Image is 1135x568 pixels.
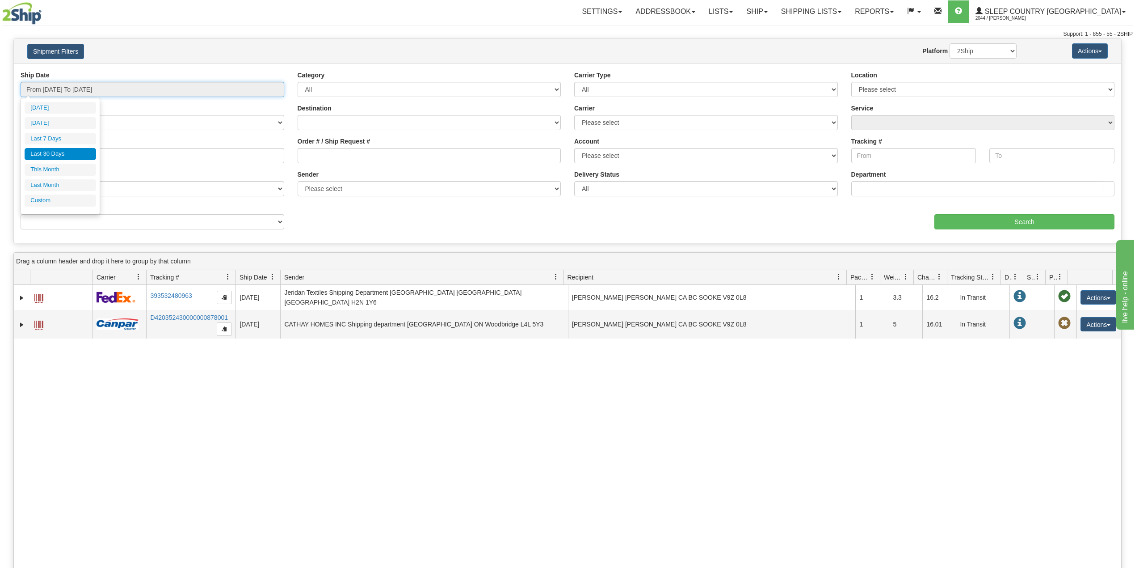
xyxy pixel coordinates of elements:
[629,0,702,23] a: Addressbook
[217,291,232,304] button: Copy to clipboard
[1058,290,1071,303] span: Pickup Successfully created
[298,71,325,80] label: Category
[17,320,26,329] a: Expand
[932,269,947,284] a: Charge filter column settings
[956,310,1009,339] td: In Transit
[855,285,889,310] td: 1
[568,310,856,339] td: [PERSON_NAME] [PERSON_NAME] CA BC SOOKE V9Z 0L8
[1080,290,1116,305] button: Actions
[567,273,593,282] span: Recipient
[280,285,568,310] td: Jeridan Textiles Shipping Department [GEOGRAPHIC_DATA] [GEOGRAPHIC_DATA] [GEOGRAPHIC_DATA] H2N 1Y6
[574,71,610,80] label: Carrier Type
[34,290,43,304] a: Label
[25,117,96,129] li: [DATE]
[1080,317,1116,331] button: Actions
[851,104,874,113] label: Service
[848,0,900,23] a: Reports
[889,310,922,339] td: 5
[851,170,886,179] label: Department
[917,273,936,282] span: Charge
[1049,273,1057,282] span: Pickup Status
[548,269,563,284] a: Sender filter column settings
[25,164,96,176] li: This Month
[7,5,83,16] div: live help - online
[740,0,774,23] a: Ship
[855,310,889,339] td: 1
[985,269,1000,284] a: Tracking Status filter column settings
[1058,317,1071,330] span: Pickup Not Assigned
[989,148,1114,163] input: To
[774,0,848,23] a: Shipping lists
[850,273,869,282] span: Packages
[884,273,903,282] span: Weight
[575,0,629,23] a: Settings
[922,47,948,55] label: Platform
[25,133,96,145] li: Last 7 Days
[851,137,882,146] label: Tracking #
[34,317,43,331] a: Label
[1008,269,1023,284] a: Delivery Status filter column settings
[1005,273,1012,282] span: Delivery Status
[25,195,96,207] li: Custom
[1027,273,1034,282] span: Shipment Issues
[1072,43,1108,59] button: Actions
[2,30,1133,38] div: Support: 1 - 855 - 55 - 2SHIP
[851,71,877,80] label: Location
[1114,238,1134,330] iframe: chat widget
[1013,290,1026,303] span: In Transit
[975,14,1043,23] span: 2044 / [PERSON_NAME]
[1013,317,1026,330] span: In Transit
[574,170,619,179] label: Delivery Status
[1030,269,1045,284] a: Shipment Issues filter column settings
[217,322,232,336] button: Copy to clipboard
[922,310,956,339] td: 16.01
[934,214,1114,229] input: Search
[25,102,96,114] li: [DATE]
[865,269,880,284] a: Packages filter column settings
[898,269,913,284] a: Weight filter column settings
[889,285,922,310] td: 3.3
[25,179,96,191] li: Last Month
[574,104,595,113] label: Carrier
[983,8,1121,15] span: Sleep Country [GEOGRAPHIC_DATA]
[298,137,370,146] label: Order # / Ship Request #
[2,2,42,25] img: logo2044.jpg
[17,293,26,302] a: Expand
[14,253,1121,270] div: grid grouping header
[240,273,267,282] span: Ship Date
[27,44,84,59] button: Shipment Filters
[922,285,956,310] td: 16.2
[150,273,179,282] span: Tracking #
[131,269,146,284] a: Carrier filter column settings
[235,310,280,339] td: [DATE]
[851,148,976,163] input: From
[298,170,319,179] label: Sender
[97,292,135,303] img: 2 - FedEx Express®
[702,0,740,23] a: Lists
[284,273,304,282] span: Sender
[969,0,1132,23] a: Sleep Country [GEOGRAPHIC_DATA] 2044 / [PERSON_NAME]
[150,314,228,321] a: D420352430000000878001
[235,285,280,310] td: [DATE]
[574,137,599,146] label: Account
[25,148,96,160] li: Last 30 Days
[97,273,116,282] span: Carrier
[150,292,192,299] a: 393532480963
[956,285,1009,310] td: In Transit
[568,285,856,310] td: [PERSON_NAME] [PERSON_NAME] CA BC SOOKE V9Z 0L8
[97,318,139,330] img: 14 - Canpar
[280,310,568,339] td: CATHAY HOMES INC Shipping department [GEOGRAPHIC_DATA] ON Woodbridge L4L 5Y3
[265,269,280,284] a: Ship Date filter column settings
[831,269,846,284] a: Recipient filter column settings
[298,104,332,113] label: Destination
[1052,269,1068,284] a: Pickup Status filter column settings
[220,269,235,284] a: Tracking # filter column settings
[21,71,50,80] label: Ship Date
[951,273,990,282] span: Tracking Status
